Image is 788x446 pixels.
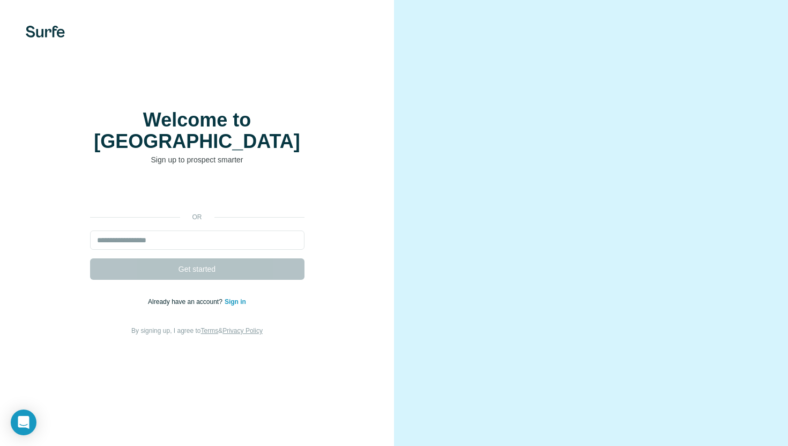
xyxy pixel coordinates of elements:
span: By signing up, I agree to & [131,327,263,334]
a: Privacy Policy [222,327,263,334]
p: Sign up to prospect smarter [90,154,304,165]
div: Open Intercom Messenger [11,410,36,435]
a: Sign in [225,298,246,306]
p: or [180,212,214,222]
iframe: Sign in with Google Button [85,181,310,205]
span: Already have an account? [148,298,225,306]
img: Surfe's logo [26,26,65,38]
h1: Welcome to [GEOGRAPHIC_DATA] [90,109,304,152]
a: Terms [201,327,219,334]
